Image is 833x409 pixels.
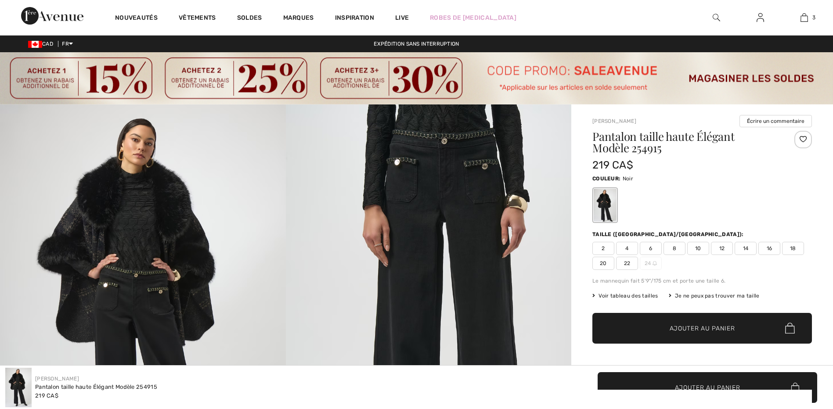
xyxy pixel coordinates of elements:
div: Pantalon taille haute Élégant Modèle 254915 [35,383,157,391]
span: Inspiration [335,14,374,23]
button: Écrire un commentaire [739,115,812,127]
a: 3 [783,12,826,23]
span: 20 [592,257,614,270]
img: ring-m.svg [653,261,657,265]
img: Canadian Dollar [28,41,42,48]
img: recherche [713,12,720,23]
span: 12 [711,242,733,255]
a: Se connecter [750,12,771,23]
span: FR [62,41,73,47]
img: Bag.svg [791,383,799,392]
span: Noir [623,176,633,182]
span: 14 [735,242,757,255]
img: Mon panier [801,12,808,23]
img: 1ère Avenue [21,7,83,25]
span: 16 [758,242,780,255]
span: Couleur: [592,176,620,182]
a: Soldes [237,14,262,23]
img: Mes infos [757,12,764,23]
span: 18 [782,242,804,255]
a: Live [395,13,409,22]
span: 219 CA$ [592,159,633,171]
img: Bag.svg [785,323,795,334]
span: 2 [592,242,614,255]
span: 24 [640,257,662,270]
span: 3 [812,14,815,22]
button: Ajouter au panier [592,313,812,344]
a: Marques [283,14,314,23]
span: CAD [28,41,57,47]
a: [PERSON_NAME] [592,118,636,124]
div: Le mannequin fait 5'9"/175 cm et porte une taille 6. [592,277,812,285]
span: 4 [616,242,638,255]
span: 8 [664,242,685,255]
span: 219 CA$ [35,392,58,399]
span: 10 [687,242,709,255]
button: Ajouter au panier [598,372,817,403]
div: Je ne peux pas trouver ma taille [669,292,760,300]
span: 6 [640,242,662,255]
img: Pantalon Taille Haute &Eacute;l&eacute;gant mod&egrave;le 254915 [5,368,32,407]
span: 22 [616,257,638,270]
a: [PERSON_NAME] [35,376,79,382]
h1: Pantalon taille haute Élégant Modèle 254915 [592,131,775,154]
span: Ajouter au panier [675,383,740,392]
div: Taille ([GEOGRAPHIC_DATA]/[GEOGRAPHIC_DATA]): [592,230,746,238]
span: Ajouter au panier [670,323,735,333]
a: Nouveautés [115,14,158,23]
a: Vêtements [179,14,216,23]
div: Noir [594,189,617,222]
span: Voir tableau des tailles [592,292,658,300]
a: Robes de [MEDICAL_DATA] [430,13,516,22]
